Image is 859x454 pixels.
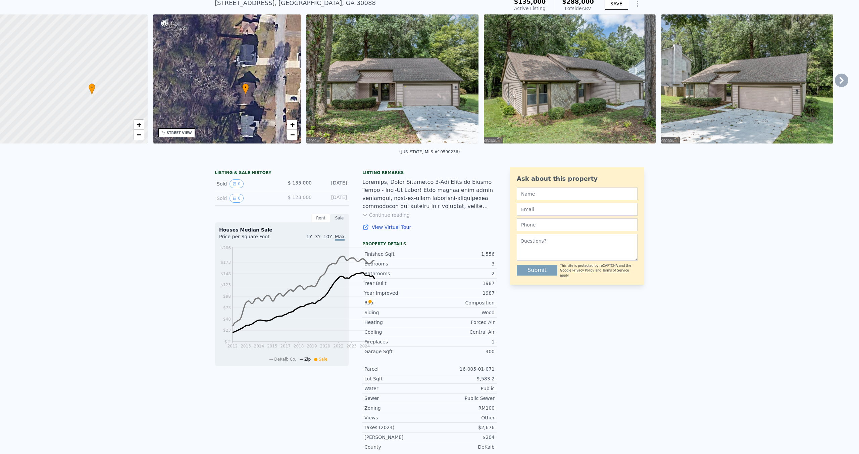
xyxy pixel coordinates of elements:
[346,344,357,348] tspan: 2023
[364,290,429,296] div: Year Improved
[429,366,495,372] div: 16-005-01-071
[254,344,264,348] tspan: 2014
[362,212,410,218] button: Continue reading
[429,405,495,411] div: RM100
[360,344,370,348] tspan: 2024
[267,344,277,348] tspan: 2015
[167,130,192,135] div: STREET VIEW
[364,319,429,326] div: Heating
[429,348,495,355] div: 400
[223,305,231,310] tspan: $73
[137,130,141,139] span: −
[484,14,656,143] img: Sale: 167552689 Parcel: 15035626
[429,444,495,450] div: DeKalb
[304,357,311,362] span: Zip
[364,309,429,316] div: Siding
[429,338,495,345] div: 1
[429,385,495,392] div: Public
[219,226,345,233] div: Houses Median Sale
[319,357,327,362] span: Sale
[280,344,291,348] tspan: 2017
[517,174,638,183] div: Ask about this property
[242,84,249,90] span: •
[220,283,231,287] tspan: $123
[429,395,495,402] div: Public Sewer
[306,234,312,239] span: 1Y
[429,319,495,326] div: Forced Air
[217,194,276,203] div: Sold
[89,83,95,95] div: •
[320,344,331,348] tspan: 2020
[323,234,332,239] span: 10Y
[364,375,429,382] div: Lot Sqft
[362,170,497,175] div: Listing remarks
[315,234,320,239] span: 3Y
[364,395,429,402] div: Sewer
[572,269,594,272] a: Privacy Policy
[429,260,495,267] div: 3
[517,188,638,200] input: Name
[364,434,429,441] div: [PERSON_NAME]
[223,294,231,299] tspan: $98
[429,424,495,431] div: $2,676
[364,444,429,450] div: County
[362,178,497,210] div: Loremips, Dolor Sitametco 3-Adi Elits do Eiusmo Tempo - Inci-Ut Labor! Etdo magnaa enim admin ven...
[220,246,231,250] tspan: $206
[311,214,330,222] div: Rent
[223,328,231,333] tspan: $23
[429,299,495,306] div: Composition
[220,260,231,265] tspan: $173
[429,434,495,441] div: $204
[362,224,497,231] a: View Virtual Tour
[517,265,557,276] button: Submit
[330,214,349,222] div: Sale
[364,280,429,287] div: Year Built
[560,263,638,278] div: This site is protected by reCAPTCHA and the Google and apply.
[287,130,297,140] a: Zoom out
[429,309,495,316] div: Wood
[364,348,429,355] div: Garage Sqft
[134,130,144,140] a: Zoom out
[288,180,312,185] span: $ 135,000
[362,241,497,247] div: Property details
[429,270,495,277] div: 2
[364,338,429,345] div: Fireplaces
[364,270,429,277] div: Bathrooms
[294,344,304,348] tspan: 2018
[364,299,429,306] div: Roof
[602,269,629,272] a: Terms of Service
[242,83,249,95] div: •
[517,203,638,216] input: Email
[89,84,95,90] span: •
[333,344,344,348] tspan: 2022
[514,6,546,11] span: Active Listing
[517,218,638,231] input: Phone
[429,251,495,257] div: 1,556
[274,357,296,362] span: DeKalb Co.
[224,339,231,344] tspan: $-2
[241,344,251,348] tspan: 2013
[230,194,244,203] button: View historical data
[364,405,429,411] div: Zoning
[217,179,276,188] div: Sold
[223,317,231,322] tspan: $48
[429,280,495,287] div: 1987
[306,14,478,143] img: Sale: 167552689 Parcel: 15035626
[364,329,429,335] div: Cooling
[364,366,429,372] div: Parcel
[399,150,460,154] div: ([US_STATE] MLS #10590236)
[661,14,833,143] img: Sale: 167552689 Parcel: 15035626
[134,120,144,130] a: Zoom in
[429,290,495,296] div: 1987
[307,344,317,348] tspan: 2019
[562,5,594,12] div: Lotside ARV
[429,375,495,382] div: 9,583.2
[364,260,429,267] div: Bedrooms
[219,233,282,244] div: Price per Square Foot
[317,194,347,203] div: [DATE]
[364,414,429,421] div: Views
[317,179,347,188] div: [DATE]
[290,120,295,129] span: +
[230,179,244,188] button: View historical data
[228,344,238,348] tspan: 2012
